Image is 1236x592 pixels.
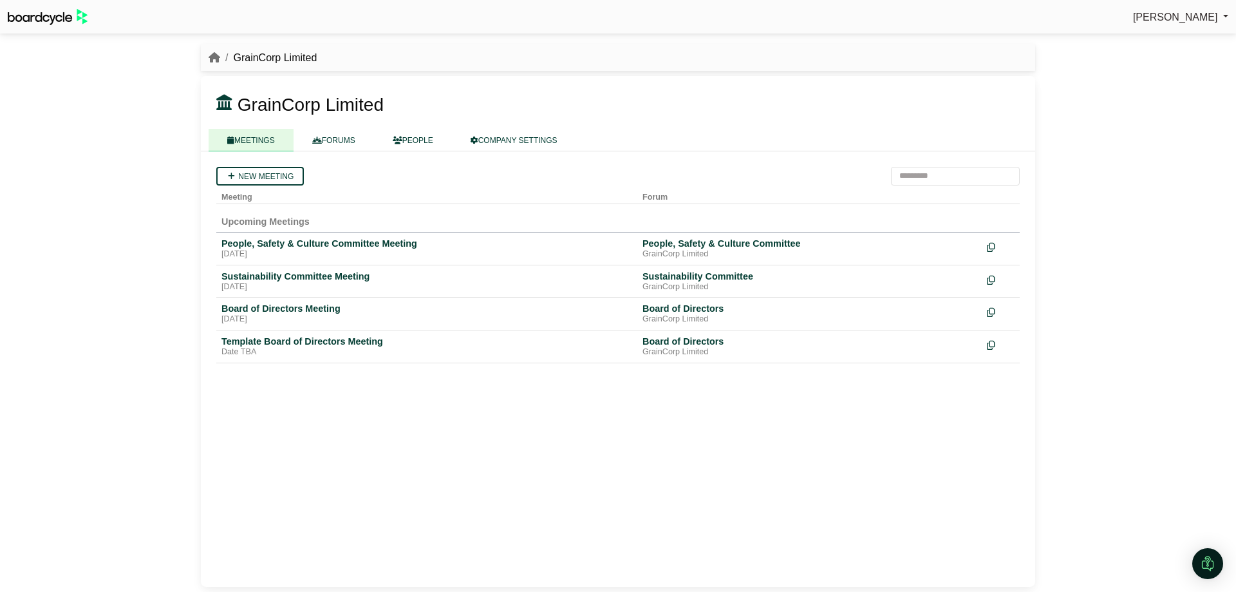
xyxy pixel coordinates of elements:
a: New meeting [216,167,304,186]
a: Board of Directors GrainCorp Limited [642,303,977,325]
div: Board of Directors [642,336,977,347]
a: Sustainability Committee GrainCorp Limited [642,271,977,292]
div: People, Safety & Culture Committee [642,238,977,249]
a: Board of Directors Meeting [DATE] [221,303,632,325]
div: Board of Directors Meeting [221,303,632,314]
div: Sustainability Committee Meeting [221,271,632,282]
span: [PERSON_NAME] [1133,12,1218,23]
nav: breadcrumb [209,50,317,66]
div: GrainCorp Limited [642,282,977,292]
div: Sustainability Committee [642,271,977,282]
div: GrainCorp Limited [642,314,977,325]
a: People, Safety & Culture Committee GrainCorp Limited [642,238,977,260]
img: BoardcycleBlackGreen-aaafeed430059cb809a45853b8cf6d952af9d84e6e89e1f1685b34bfd5cb7d64.svg [8,9,88,25]
a: People, Safety & Culture Committee Meeting [DATE] [221,238,632,260]
th: Meeting [216,186,637,204]
div: Make a copy [987,303,1015,320]
th: Forum [637,186,982,204]
a: [PERSON_NAME] [1133,9,1228,26]
div: Date TBA [221,347,632,358]
div: GrainCorp Limited [642,347,977,358]
a: Template Board of Directors Meeting Date TBA [221,336,632,358]
div: [DATE] [221,282,632,292]
div: GrainCorp Limited [642,249,977,260]
div: Board of Directors [642,303,977,314]
li: GrainCorp Limited [220,50,317,66]
div: [DATE] [221,249,632,260]
div: Open Intercom Messenger [1192,548,1223,579]
span: GrainCorp Limited [238,95,384,115]
div: Make a copy [987,271,1015,288]
div: [DATE] [221,314,632,325]
a: Board of Directors GrainCorp Limited [642,336,977,358]
a: Sustainability Committee Meeting [DATE] [221,271,632,292]
div: Make a copy [987,336,1015,353]
td: Upcoming Meetings [216,204,1020,232]
div: Template Board of Directors Meeting [221,336,632,347]
a: FORUMS [294,129,374,151]
div: People, Safety & Culture Committee Meeting [221,238,632,249]
a: COMPANY SETTINGS [452,129,576,151]
a: MEETINGS [209,129,294,151]
a: PEOPLE [374,129,452,151]
div: Make a copy [987,238,1015,255]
